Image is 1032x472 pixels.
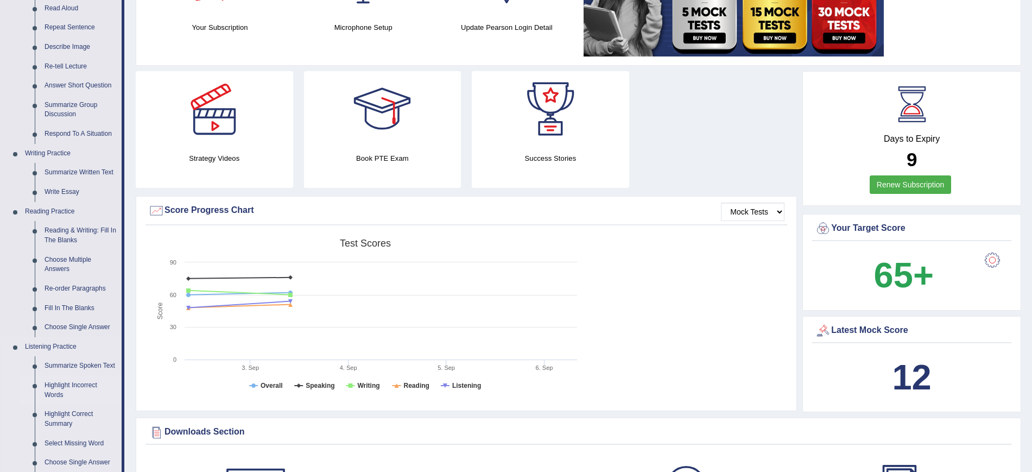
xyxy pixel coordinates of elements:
a: Summarize Group Discussion [40,96,122,124]
tspan: 3. Sep [242,364,259,371]
h4: Your Subscription [154,22,286,33]
text: 30 [170,324,176,330]
a: Answer Short Question [40,76,122,96]
tspan: 6. Sep [536,364,553,371]
a: Choose Single Answer [40,318,122,337]
div: Score Progress Chart [148,203,784,219]
a: Summarize Spoken Text [40,356,122,376]
b: 9 [907,149,917,170]
a: Fill In The Blanks [40,299,122,318]
tspan: Listening [452,382,481,389]
tspan: Overall [261,382,283,389]
a: Highlight Incorrect Words [40,376,122,405]
a: Listening Practice [20,337,122,357]
tspan: 4. Sep [340,364,357,371]
div: Your Target Score [815,221,1009,237]
tspan: Speaking [306,382,334,389]
h4: Days to Expiry [815,134,1009,144]
h4: Microphone Setup [297,22,429,33]
div: Downloads Section [148,424,1009,440]
text: 90 [170,259,176,266]
tspan: Test scores [340,238,391,249]
a: Reading & Writing: Fill In The Blanks [40,221,122,250]
text: 60 [170,292,176,298]
h4: Strategy Videos [136,153,293,164]
a: Select Missing Word [40,434,122,454]
b: 65+ [874,255,934,295]
a: Write Essay [40,182,122,202]
a: Choose Multiple Answers [40,250,122,279]
h4: Success Stories [472,153,629,164]
a: Re-tell Lecture [40,57,122,77]
tspan: 5. Sep [438,364,455,371]
a: Renew Subscription [870,175,952,194]
a: Repeat Sentence [40,18,122,37]
tspan: Score [156,303,164,320]
b: 12 [892,357,931,397]
a: Reading Practice [20,202,122,222]
text: 0 [173,356,176,363]
a: Highlight Correct Summary [40,405,122,433]
a: Summarize Written Text [40,163,122,182]
tspan: Writing [357,382,379,389]
a: Describe Image [40,37,122,57]
h4: Update Pearson Login Detail [440,22,573,33]
a: Re-order Paragraphs [40,279,122,299]
h4: Book PTE Exam [304,153,461,164]
div: Latest Mock Score [815,323,1009,339]
tspan: Reading [404,382,429,389]
a: Writing Practice [20,144,122,163]
a: Respond To A Situation [40,124,122,144]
